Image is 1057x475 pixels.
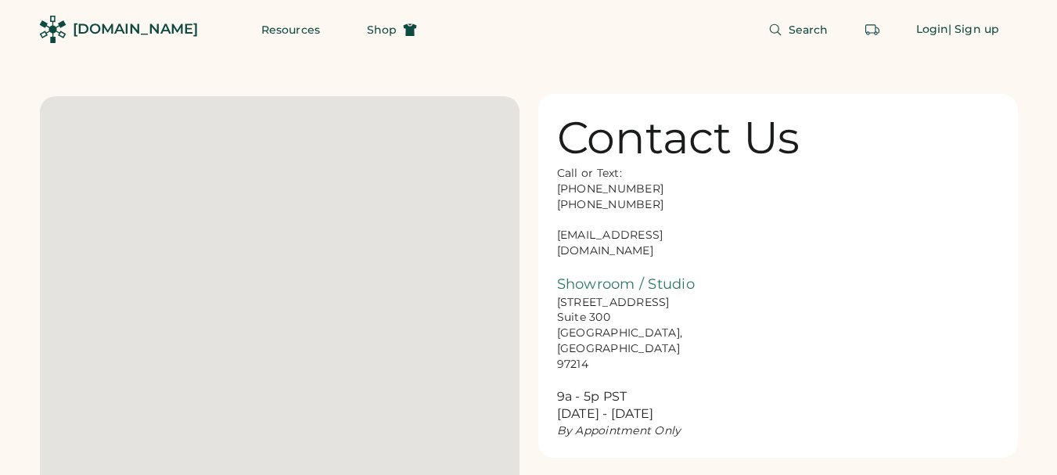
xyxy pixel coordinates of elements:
[243,14,339,45] button: Resources
[789,24,829,35] span: Search
[557,275,695,293] font: Showroom / Studio
[916,22,949,38] div: Login
[750,14,847,45] button: Search
[367,24,397,35] span: Shop
[948,22,999,38] div: | Sign up
[557,166,714,439] div: Call or Text: [PHONE_NUMBER] [PHONE_NUMBER] [EMAIL_ADDRESS][DOMAIN_NAME] [STREET_ADDRESS] Suite 3...
[73,20,198,39] div: [DOMAIN_NAME]
[557,389,654,422] font: 9a - 5p PST [DATE] - [DATE]
[348,14,436,45] button: Shop
[557,423,681,437] em: By Appointment Only
[557,113,800,163] div: Contact Us
[39,16,67,43] img: Rendered Logo - Screens
[857,14,888,45] button: Retrieve an order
